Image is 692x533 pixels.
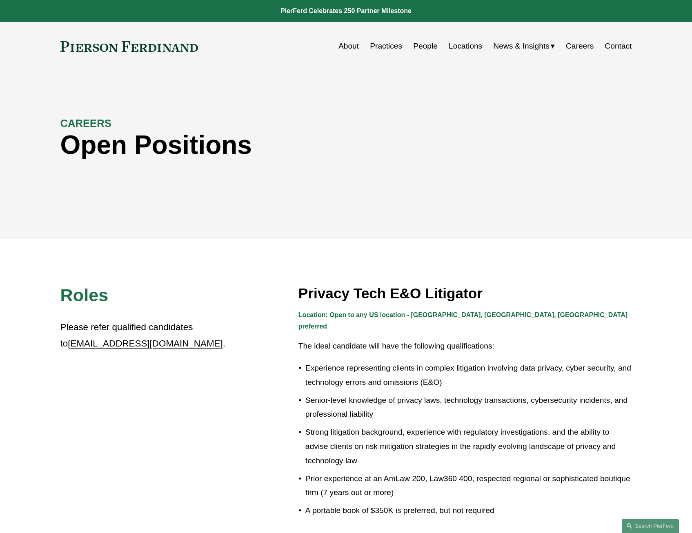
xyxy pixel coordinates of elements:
a: About [338,38,359,54]
a: [EMAIL_ADDRESS][DOMAIN_NAME] [68,338,223,349]
p: Strong litigation background, experience with regulatory investigations, and the ability to advis... [305,425,632,468]
a: Practices [370,38,402,54]
a: Search this site [622,519,679,533]
p: Experience representing clients in complex litigation involving data privacy, cyber security, and... [305,361,632,389]
a: Careers [566,38,594,54]
h3: Privacy Tech E&O Litigator [298,284,632,302]
span: News & Insights [493,39,550,53]
p: A portable book of $350K is preferred, but not required [305,504,632,518]
a: Contact [605,38,632,54]
a: folder dropdown [493,38,555,54]
p: The ideal candidate will have the following qualifications: [298,339,632,353]
strong: CAREERS [60,118,111,129]
a: People [413,38,438,54]
p: Senior-level knowledge of privacy laws, technology transactions, cybersecurity incidents, and pro... [305,393,632,422]
p: Please refer qualified candidates to . [60,319,227,352]
h1: Open Positions [60,130,489,160]
span: Roles [60,285,109,305]
p: Prior experience at an AmLaw 200, Law360 400, respected regional or sophisticated boutique firm (... [305,472,632,500]
strong: Location: Open to any US location - [GEOGRAPHIC_DATA], [GEOGRAPHIC_DATA], [GEOGRAPHIC_DATA] prefe... [298,311,630,330]
a: Locations [449,38,482,54]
